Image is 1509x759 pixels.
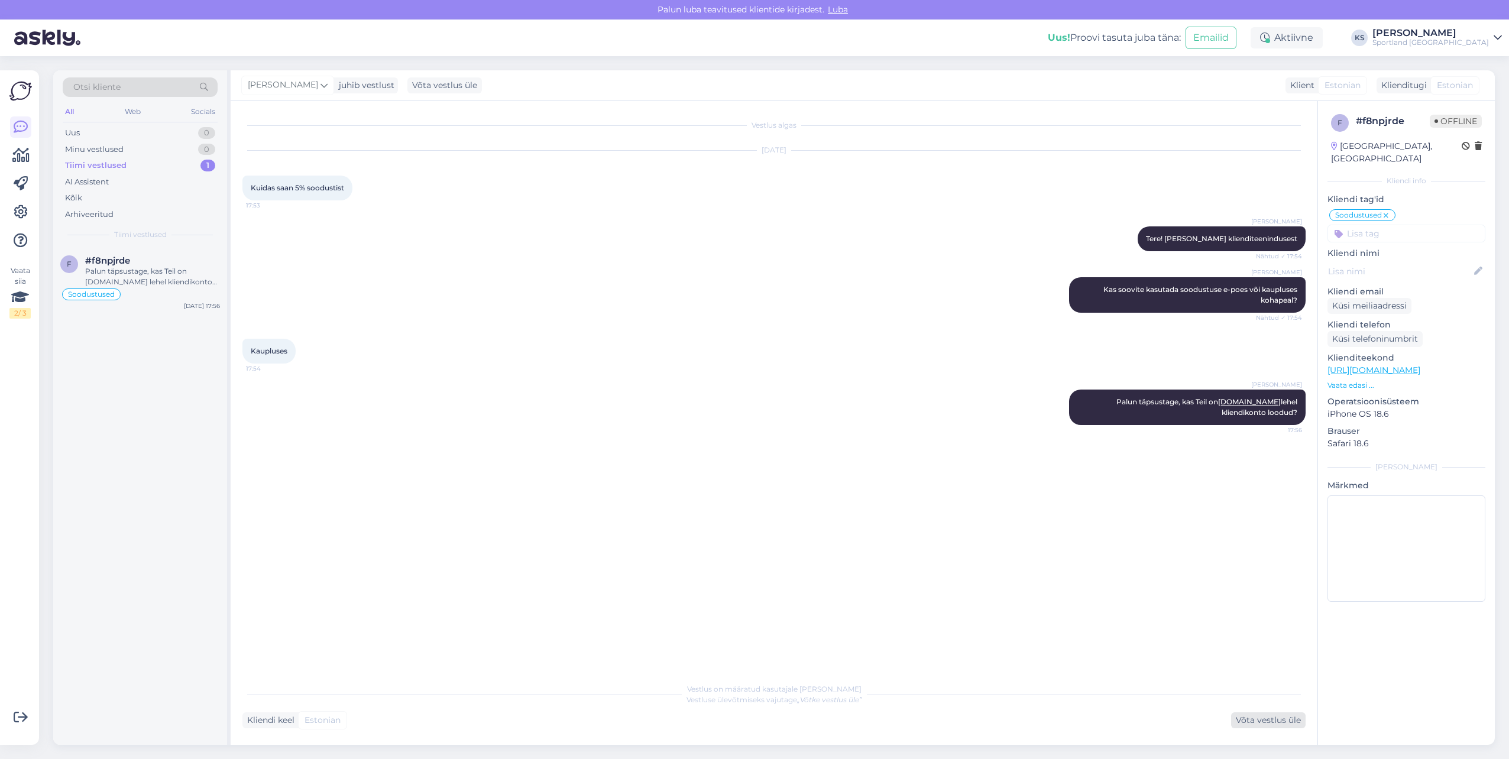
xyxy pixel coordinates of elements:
span: Kas soovite kasutada soodustuse e-poes või kaupluses kohapeal? [1103,285,1299,304]
span: Estonian [1437,79,1473,92]
div: [GEOGRAPHIC_DATA], [GEOGRAPHIC_DATA] [1331,140,1462,165]
div: [PERSON_NAME] [1372,28,1489,38]
p: Kliendi nimi [1327,247,1485,260]
div: All [63,104,76,119]
div: # f8npjrde [1356,114,1430,128]
div: Kliendi keel [242,714,294,726]
span: Palun täpsustage, kas Teil on lehel kliendikonto loodud? [1116,397,1299,417]
span: f [1338,118,1342,127]
p: Klienditeekond [1327,352,1485,364]
span: 17:53 [246,201,290,210]
span: Kaupluses [251,346,287,355]
span: Offline [1430,115,1482,128]
p: Safari 18.6 [1327,437,1485,450]
p: Kliendi tag'id [1327,193,1485,206]
div: Palun täpsustage, kas Teil on [DOMAIN_NAME] lehel kliendikonto loodud? [85,266,220,287]
div: Vaata siia [9,265,31,319]
div: Küsi telefoninumbrit [1327,331,1423,347]
div: Võta vestlus üle [407,77,482,93]
p: Märkmed [1327,479,1485,492]
div: Klienditugi [1377,79,1427,92]
div: Võta vestlus üle [1231,712,1306,728]
span: Vestlus on määratud kasutajale [PERSON_NAME] [687,685,862,693]
div: Tiimi vestlused [65,160,127,171]
div: Vestlus algas [242,120,1306,131]
span: Tiimi vestlused [114,229,167,240]
span: Otsi kliente [73,81,121,93]
p: Brauser [1327,425,1485,437]
div: Klient [1285,79,1314,92]
span: Soodustused [1335,212,1382,219]
button: Emailid [1186,27,1236,49]
span: Nähtud ✓ 17:54 [1256,313,1302,322]
p: iPhone OS 18.6 [1327,408,1485,420]
div: Minu vestlused [65,144,124,155]
div: Proovi tasuta juba täna: [1048,31,1181,45]
span: [PERSON_NAME] [1251,380,1302,389]
span: Tere! [PERSON_NAME] klienditeenindusest [1146,234,1297,243]
div: KS [1351,30,1368,46]
div: [PERSON_NAME] [1327,462,1485,472]
div: Kõik [65,192,82,204]
span: Vestluse ülevõtmiseks vajutage [687,695,862,704]
span: Estonian [1325,79,1361,92]
div: Web [122,104,143,119]
span: [PERSON_NAME] [248,79,318,92]
a: [PERSON_NAME]Sportland [GEOGRAPHIC_DATA] [1372,28,1502,47]
div: 0 [198,127,215,139]
img: Askly Logo [9,80,32,102]
span: Nähtud ✓ 17:54 [1256,252,1302,261]
div: Socials [189,104,218,119]
p: Vaata edasi ... [1327,380,1485,391]
input: Lisa tag [1327,225,1485,242]
p: Kliendi email [1327,286,1485,298]
span: Soodustused [68,291,115,298]
span: Luba [824,4,851,15]
div: Aktiivne [1251,27,1323,48]
a: [DOMAIN_NAME] [1218,397,1281,406]
span: [PERSON_NAME] [1251,268,1302,277]
div: Arhiveeritud [65,209,114,220]
span: f [67,260,72,268]
div: [DATE] [242,145,1306,155]
div: 0 [198,144,215,155]
a: [URL][DOMAIN_NAME] [1327,365,1420,375]
p: Operatsioonisüsteem [1327,395,1485,408]
div: Küsi meiliaadressi [1327,298,1411,314]
div: AI Assistent [65,176,109,188]
input: Lisa nimi [1328,265,1472,278]
div: 2 / 3 [9,308,31,319]
i: „Võtke vestlus üle” [797,695,862,704]
span: [PERSON_NAME] [1251,217,1302,226]
div: Uus [65,127,80,139]
span: 17:56 [1258,426,1302,434]
div: [DATE] 17:56 [184,301,220,310]
p: Kliendi telefon [1327,319,1485,331]
span: 17:54 [246,364,290,373]
div: Sportland [GEOGRAPHIC_DATA] [1372,38,1489,47]
div: Kliendi info [1327,176,1485,186]
div: 1 [200,160,215,171]
span: Estonian [305,714,341,726]
span: Kuidas saan 5% soodustist [251,183,344,192]
span: #f8npjrde [85,255,130,266]
b: Uus! [1048,32,1070,43]
div: juhib vestlust [334,79,394,92]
